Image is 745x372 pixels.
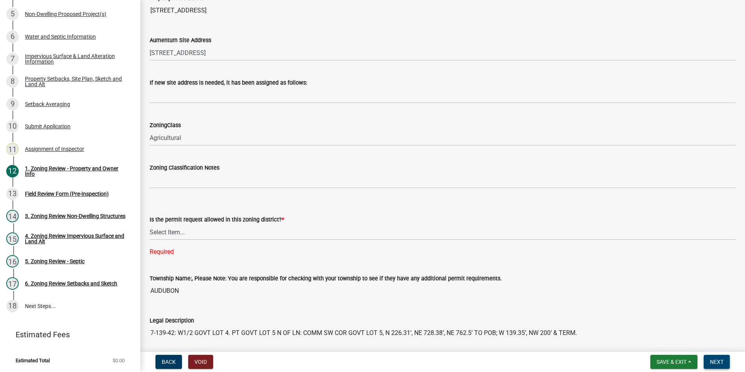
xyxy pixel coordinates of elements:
div: Non-Dwelling Proposed Project(s) [25,11,106,17]
div: Submit Application [25,124,71,129]
span: Back [162,359,176,365]
label: Legal Description [150,318,194,324]
div: 6. Zoning Review Setbacks and Sketch [25,281,117,286]
div: 17 [6,277,19,290]
label: ZoningClass [150,123,181,128]
div: 16 [6,255,19,267]
div: Required [150,247,736,257]
label: Aumentum Site Address [150,38,211,43]
label: Zoning Classification Notes [150,165,219,171]
div: 12 [6,165,19,177]
label: Township Name:, Please Note: You are responsible for checking with your township to see if they h... [150,276,502,282]
label: If new site address is needed, it has been assigned as follows: [150,80,307,86]
button: Back [155,355,182,369]
div: 10 [6,120,19,133]
div: 3. Zoning Review Non-Dwelling Structures [25,213,125,219]
div: Impervious Surface & Land Alteration Information [25,53,128,64]
div: Water and Septic Information [25,34,96,39]
div: 8 [6,75,19,88]
a: Estimated Fees [6,327,128,342]
div: 15 [6,232,19,245]
label: Is the permit request allowed in this zoning district? [150,217,284,223]
span: Save & Exit [657,359,687,365]
div: 6 [6,30,19,43]
div: 13 [6,188,19,200]
div: 5 [6,8,19,20]
div: 18 [6,300,19,312]
div: Setback Averaging [25,101,70,107]
div: 14 [6,210,19,222]
span: Next [710,359,724,365]
div: 4. Zoning Review Impervious Surface and Land Alt [25,233,128,244]
div: Property Setbacks, Site Plan, Sketch and Land Alt [25,76,128,87]
div: 1. Zoning Review - Property and Owner Info [25,166,128,177]
div: 5. Zoning Review - Septic [25,259,85,264]
div: 11 [6,143,19,155]
button: Save & Exit [650,355,697,369]
button: Void [188,355,213,369]
div: Assignment of Inspector [25,146,84,152]
button: Next [704,355,730,369]
div: Field Review Form (Pre-Inspection) [25,191,109,197]
span: Estimated Total [16,358,50,363]
div: 7 [6,53,19,65]
div: 9 [6,98,19,110]
span: $0.00 [113,358,125,363]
